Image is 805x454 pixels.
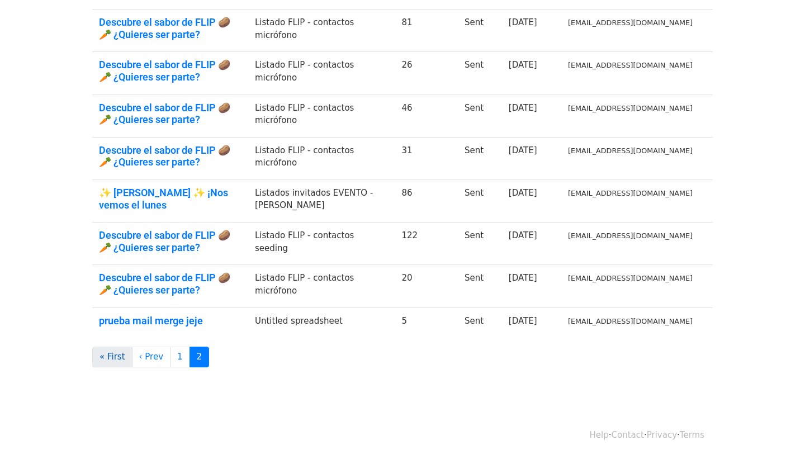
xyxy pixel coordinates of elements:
[248,137,395,179] td: Listado FLIP - contactos micrófono
[99,144,241,168] a: Descubre el sabor de FLIP 🥔🥕 ¿Quieres ser parte?
[395,223,458,265] td: 122
[509,273,537,283] a: [DATE]
[568,104,693,112] small: [EMAIL_ADDRESS][DOMAIN_NAME]
[99,59,241,83] a: Descubre el sabor de FLIP 🥔🥕 ¿Quieres ser parte?
[509,17,537,27] a: [DATE]
[458,265,502,308] td: Sent
[509,230,537,240] a: [DATE]
[647,430,677,440] a: Privacy
[99,229,241,253] a: Descubre el sabor de FLIP 🥔🥕 ¿Quieres ser parte?
[248,308,395,338] td: Untitled spreadsheet
[248,94,395,137] td: Listado FLIP - contactos micrófono
[248,179,395,222] td: Listados invitados EVENTO - [PERSON_NAME]
[395,137,458,179] td: 31
[458,308,502,338] td: Sent
[568,146,693,155] small: [EMAIL_ADDRESS][DOMAIN_NAME]
[749,400,805,454] div: Widget de chat
[395,94,458,137] td: 46
[458,10,502,52] td: Sent
[749,400,805,454] iframe: Chat Widget
[248,223,395,265] td: Listado FLIP - contactos seeding
[590,430,609,440] a: Help
[509,316,537,326] a: [DATE]
[99,187,241,211] a: ✨ [PERSON_NAME] ✨ ¡Nos vemos el lunes
[395,308,458,338] td: 5
[680,430,704,440] a: Terms
[99,102,241,126] a: Descubre el sabor de FLIP 🥔🥕 ¿Quieres ser parte?
[248,52,395,94] td: Listado FLIP - contactos micrófono
[458,137,502,179] td: Sent
[568,189,693,197] small: [EMAIL_ADDRESS][DOMAIN_NAME]
[99,315,241,327] a: prueba mail merge jeje
[92,347,132,367] a: « First
[509,103,537,113] a: [DATE]
[458,52,502,94] td: Sent
[170,347,190,367] a: 1
[612,430,644,440] a: Contact
[99,272,241,296] a: Descubre el sabor de FLIP 🥔🥕 ¿Quieres ser parte?
[509,145,537,155] a: [DATE]
[132,347,171,367] a: ‹ Prev
[509,60,537,70] a: [DATE]
[458,94,502,137] td: Sent
[568,317,693,325] small: [EMAIL_ADDRESS][DOMAIN_NAME]
[509,188,537,198] a: [DATE]
[190,347,210,367] a: 2
[395,52,458,94] td: 26
[568,231,693,240] small: [EMAIL_ADDRESS][DOMAIN_NAME]
[395,265,458,308] td: 20
[568,18,693,27] small: [EMAIL_ADDRESS][DOMAIN_NAME]
[248,265,395,308] td: Listado FLIP - contactos micrófono
[458,223,502,265] td: Sent
[568,274,693,282] small: [EMAIL_ADDRESS][DOMAIN_NAME]
[395,179,458,222] td: 86
[248,10,395,52] td: Listado FLIP - contactos micrófono
[99,16,241,40] a: Descubre el sabor de FLIP 🥔🥕 ¿Quieres ser parte?
[568,61,693,69] small: [EMAIL_ADDRESS][DOMAIN_NAME]
[395,10,458,52] td: 81
[458,179,502,222] td: Sent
